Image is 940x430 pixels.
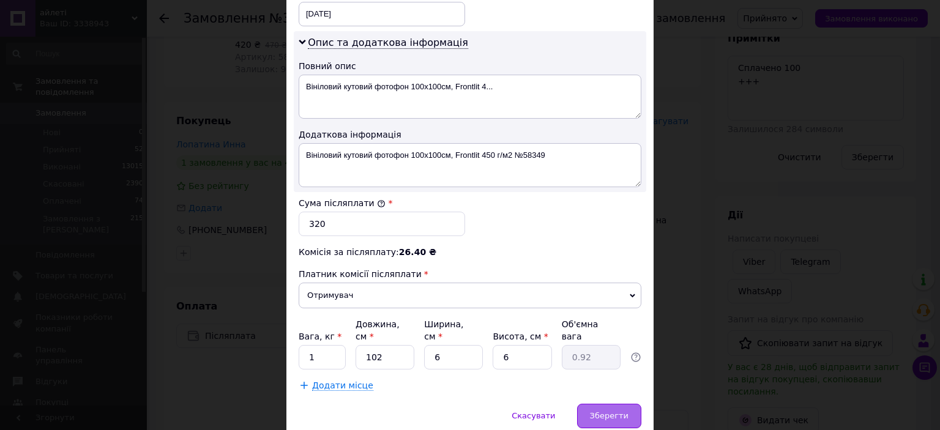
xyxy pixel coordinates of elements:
[299,246,641,258] div: Комісія за післяплату:
[312,380,373,391] span: Додати місце
[590,411,629,420] span: Зберегти
[299,332,341,341] label: Вага, кг
[308,37,468,49] span: Опис та додаткова інформація
[299,60,641,72] div: Повний опис
[299,269,422,279] span: Платник комісії післяплати
[493,332,548,341] label: Висота, см
[562,318,621,343] div: Об'ємна вага
[424,319,463,341] label: Ширина, см
[399,247,436,257] span: 26.40 ₴
[356,319,400,341] label: Довжина, см
[299,198,386,208] label: Сума післяплати
[299,143,641,187] textarea: Вініловий кутовий фотофон 100х100см, Frontlit 450 г/м2 №58349
[299,283,641,308] span: Отримувач
[299,128,641,141] div: Додаткова інформація
[299,75,641,119] textarea: Вініловий кутовий фотофон 100х100см, Frontlit 4...
[512,411,555,420] span: Скасувати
